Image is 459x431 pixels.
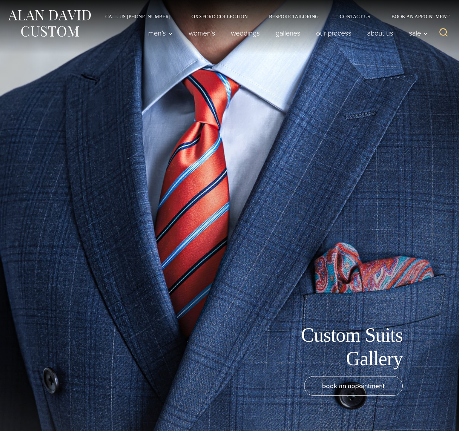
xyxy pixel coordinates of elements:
span: Men’s [148,30,173,37]
a: Oxxford Collection [181,14,258,19]
img: Alan David Custom [7,8,92,39]
a: Contact Us [329,14,381,19]
a: Bespoke Tailoring [258,14,329,19]
a: book an appointment [304,376,403,396]
nav: Secondary Navigation [95,14,452,19]
a: Call Us [PHONE_NUMBER] [95,14,181,19]
a: Book an Appointment [381,14,452,19]
nav: Primary Navigation [140,26,432,40]
a: Our Process [308,26,359,40]
span: Sale [409,30,428,37]
a: Galleries [268,26,308,40]
a: weddings [223,26,268,40]
h1: Custom Suits Gallery [244,323,403,370]
a: About Us [359,26,401,40]
button: View Search Form [435,25,452,42]
span: book an appointment [322,381,385,391]
a: Women’s [181,26,223,40]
